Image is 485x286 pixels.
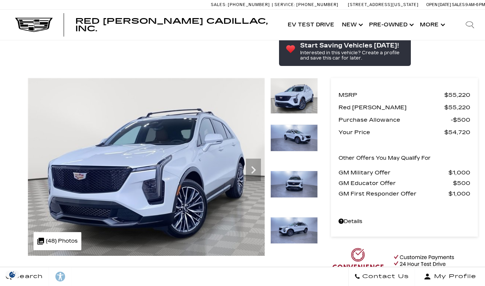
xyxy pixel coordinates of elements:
img: Cadillac Dark Logo with Cadillac White Text [15,18,53,32]
span: Service: [275,2,295,7]
a: Your Price $54,720 [339,127,470,138]
a: GM First Responder Offer $1,000 [339,188,470,199]
a: GM Military Offer $1,000 [339,167,470,178]
span: My Profile [431,271,476,282]
span: [PHONE_NUMBER] [228,2,270,7]
a: Red [PERSON_NAME] Cadillac, Inc. [75,17,276,32]
img: New 2024 Crystal White Tricoat Cadillac Sport image 1 [270,78,318,114]
a: Purchase Allowance $500 [339,115,470,125]
button: Open user profile menu [415,267,485,286]
a: Sales: [PHONE_NUMBER] [211,3,272,7]
a: Service: [PHONE_NUMBER] [272,3,340,7]
img: New 2024 Crystal White Tricoat Cadillac Sport image 1 [28,78,265,256]
span: GM First Responder Offer [339,188,448,199]
span: $1,000 [448,188,470,199]
span: $1,000 [448,167,470,178]
span: Contact Us [360,271,409,282]
img: Opt-Out Icon [4,271,21,278]
span: Your Price [339,127,444,138]
span: Purchase Allowance [339,115,451,125]
span: Sales: [452,2,465,7]
span: $54,720 [444,127,470,138]
img: New 2024 Crystal White Tricoat Cadillac Sport image 4 [270,217,318,244]
span: Open [DATE] [426,2,451,7]
span: GM Educator Offer [339,178,453,188]
span: $500 [451,115,470,125]
section: Click to Open Cookie Consent Modal [4,271,21,278]
span: 9 AM-6 PM [465,2,485,7]
a: Red [PERSON_NAME] $55,220 [339,102,470,113]
div: (48) Photos [34,232,81,250]
a: Pre-Owned [365,10,416,40]
button: More [416,10,447,40]
a: EV Test Drive [284,10,338,40]
a: MSRP $55,220 [339,90,470,100]
span: Red [PERSON_NAME] [339,102,444,113]
img: New 2024 Crystal White Tricoat Cadillac Sport image 2 [270,124,318,151]
span: Red [PERSON_NAME] Cadillac, Inc. [75,17,268,33]
a: Contact Us [348,267,415,286]
span: MSRP [339,90,444,100]
span: $500 [453,178,470,188]
p: Other Offers You May Qualify For [339,153,431,164]
a: Details [339,216,470,227]
span: [PHONE_NUMBER] [296,2,339,7]
a: [STREET_ADDRESS][US_STATE] [348,2,419,7]
span: GM Military Offer [339,167,448,178]
div: Next [246,159,261,181]
span: $55,220 [444,90,470,100]
img: New 2024 Crystal White Tricoat Cadillac Sport image 3 [270,171,318,198]
a: GM Educator Offer $500 [339,178,470,188]
span: $55,220 [444,102,470,113]
a: New [338,10,365,40]
span: Search [12,271,43,282]
span: Sales: [211,2,227,7]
